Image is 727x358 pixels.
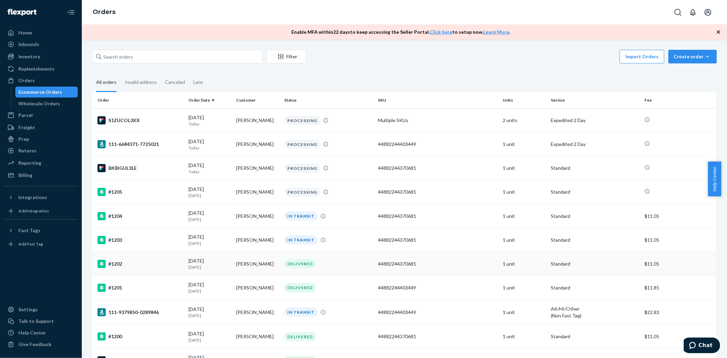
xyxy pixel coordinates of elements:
[375,92,500,108] th: SKU
[642,204,717,228] td: $11.05
[233,108,282,132] td: [PERSON_NAME]
[18,77,35,84] div: Orders
[18,172,32,179] div: Billing
[642,300,717,325] td: $22.83
[4,51,78,62] a: Inventory
[642,276,717,300] td: $11.85
[125,73,157,91] div: Invalid address
[551,117,639,124] p: Expedited 2 Day
[551,165,639,171] p: Standard
[284,308,318,317] div: IN TRANSIT
[188,313,231,318] p: [DATE]
[284,235,318,244] div: IN TRANSIT
[18,227,40,234] div: Fast Tags
[186,92,234,108] th: Order Date
[500,228,548,252] td: 1 unit
[188,264,231,270] p: [DATE]
[378,189,498,195] div: 44882244370681
[18,341,51,348] div: Give Feedback
[233,252,282,276] td: [PERSON_NAME]
[375,108,500,132] td: Multiple SKUs
[642,228,717,252] td: $11.05
[551,213,639,220] p: Standard
[233,228,282,252] td: [PERSON_NAME]
[4,225,78,236] button: Fast Tags
[188,169,231,175] p: Today
[551,305,639,312] p: AK/HI/Other
[548,92,642,108] th: Service
[4,110,78,121] a: Parcel
[551,237,639,243] p: Standard
[188,138,231,151] div: [DATE]
[684,338,720,355] iframe: Opens a widget where you can chat to one of our agents
[18,160,41,166] div: Reporting
[18,194,47,201] div: Integrations
[284,188,320,197] div: PROCESSING
[671,5,685,19] button: Open Search Box
[18,65,55,72] div: Replenishments
[19,100,60,107] div: Wholesale Orders
[18,41,39,48] div: Inbounds
[267,50,306,63] button: Filter
[4,170,78,181] a: Billing
[188,210,231,222] div: [DATE]
[188,162,231,175] div: [DATE]
[500,276,548,300] td: 1 unit
[4,75,78,86] a: Orders
[233,156,282,180] td: [PERSON_NAME]
[500,180,548,204] td: 1 unit
[18,124,35,131] div: Freight
[500,300,548,325] td: 1 unit
[4,39,78,50] a: Inbounds
[18,329,46,336] div: Help Center
[4,316,78,327] button: Talk to Support
[233,180,282,204] td: [PERSON_NAME]
[551,260,639,267] p: Standard
[188,288,231,294] p: [DATE]
[4,63,78,74] a: Replenishments
[701,5,715,19] button: Open account menu
[188,114,231,127] div: [DATE]
[4,27,78,38] a: Home
[15,98,78,109] a: Wholesale Orders
[4,239,78,250] a: Add Fast Tag
[18,306,38,313] div: Settings
[500,92,548,108] th: Units
[97,308,183,316] div: 111-9379850-0289846
[551,312,639,319] div: (Non Fast Tag)
[193,73,203,91] div: Late
[284,211,318,221] div: IN TRANSIT
[500,108,548,132] td: 2 units
[18,29,32,36] div: Home
[19,89,62,95] div: Ecommerce Orders
[97,188,183,196] div: #1205
[18,208,49,214] div: Add Integration
[4,206,78,217] a: Add Integration
[378,237,498,243] div: 44882244370681
[292,29,511,35] p: Enable MFA within 22 days to keep accessing the Seller Portal. to setup now. .
[500,132,548,156] td: 1 unit
[620,50,664,63] button: Import Orders
[500,156,548,180] td: 1 unit
[97,260,183,268] div: #1202
[233,132,282,156] td: [PERSON_NAME]
[92,92,186,108] th: Order
[4,327,78,338] a: Help Center
[188,281,231,294] div: [DATE]
[188,234,231,246] div: [DATE]
[284,140,320,149] div: PROCESSING
[233,300,282,325] td: [PERSON_NAME]
[378,309,498,316] div: 44882244403449
[236,97,279,103] div: Customer
[378,260,498,267] div: 44882244370681
[233,204,282,228] td: [PERSON_NAME]
[4,145,78,156] a: Returns
[165,73,185,91] div: Canceled
[97,236,183,244] div: #1203
[551,284,639,291] p: Standard
[378,165,498,171] div: 44882244370681
[642,92,717,108] th: Fee
[97,164,183,172] div: BKBIGUL3LE
[551,141,639,148] p: Expedited 2 Day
